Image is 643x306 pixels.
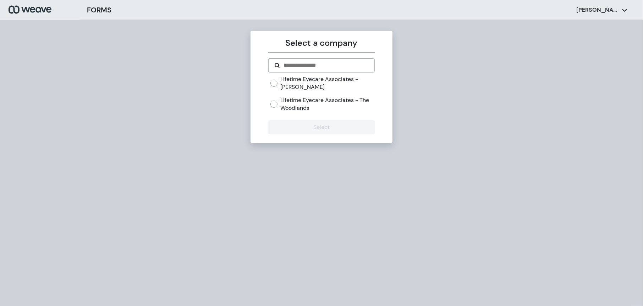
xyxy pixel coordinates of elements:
p: Select a company [268,37,374,49]
p: [PERSON_NAME] [576,6,619,14]
label: Lifetime Eyecare Associates - [PERSON_NAME] [280,75,374,91]
input: Search [283,61,368,70]
button: Select [268,120,374,134]
h3: FORMS [87,5,111,15]
label: Lifetime Eyecare Associates - The Woodlands [280,96,374,112]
